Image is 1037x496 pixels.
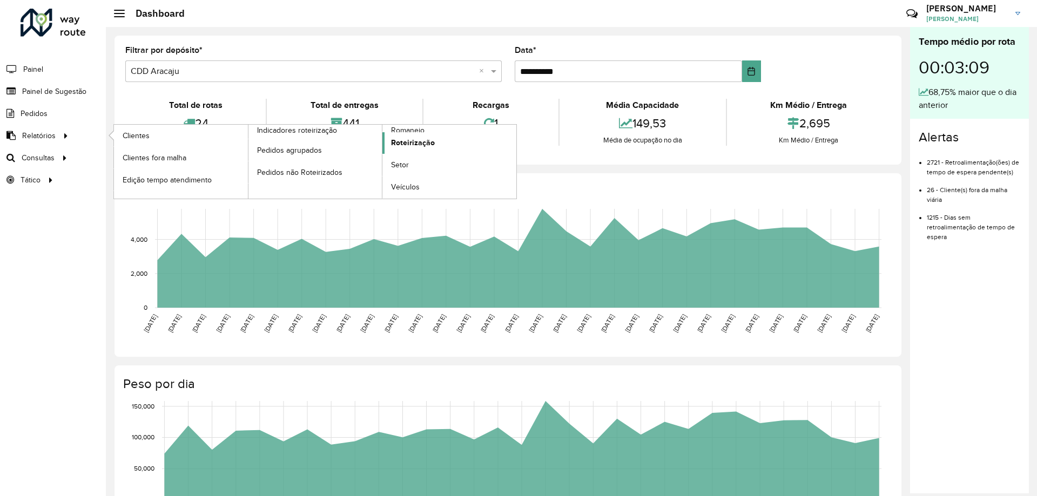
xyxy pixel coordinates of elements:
[528,313,543,334] text: [DATE]
[479,313,495,334] text: [DATE]
[927,205,1020,242] li: 1215 - Dias sem retroalimentação de tempo de espera
[382,154,516,176] a: Setor
[383,313,399,334] text: [DATE]
[391,137,435,148] span: Roteirização
[742,60,761,82] button: Choose Date
[123,174,212,186] span: Edição tempo atendimento
[768,313,784,334] text: [DATE]
[919,130,1020,145] h4: Alertas
[22,86,86,97] span: Painel de Sugestão
[744,313,759,334] text: [DATE]
[730,99,888,112] div: Km Médio / Entrega
[114,169,248,191] a: Edição tempo atendimento
[248,125,517,199] a: Romaneio
[123,152,186,164] span: Clientes fora malha
[191,313,206,334] text: [DATE]
[287,313,302,334] text: [DATE]
[22,130,56,141] span: Relatórios
[391,159,409,171] span: Setor
[144,304,147,311] text: 0
[927,177,1020,205] li: 26 - Cliente(s) fora da malha viária
[131,236,147,243] text: 4,000
[730,135,888,146] div: Km Médio / Entrega
[257,125,337,136] span: Indicadores roteirização
[816,313,832,334] text: [DATE]
[648,313,663,334] text: [DATE]
[720,313,736,334] text: [DATE]
[143,313,158,334] text: [DATE]
[132,434,154,441] text: 100,000
[455,313,471,334] text: [DATE]
[391,125,425,136] span: Romaneio
[128,112,263,135] div: 24
[792,313,807,334] text: [DATE]
[359,313,375,334] text: [DATE]
[257,167,342,178] span: Pedidos não Roteirizados
[114,125,248,146] a: Clientes
[215,313,231,334] text: [DATE]
[270,99,419,112] div: Total de entregas
[248,139,382,161] a: Pedidos agrupados
[926,3,1007,13] h3: [PERSON_NAME]
[335,313,351,334] text: [DATE]
[576,313,591,334] text: [DATE]
[600,313,615,334] text: [DATE]
[426,112,556,135] div: 1
[132,403,154,410] text: 150,000
[248,161,382,183] a: Pedidos não Roteirizados
[131,270,147,277] text: 2,000
[166,313,182,334] text: [DATE]
[730,112,888,135] div: 2,695
[239,313,254,334] text: [DATE]
[479,65,488,78] span: Clear all
[840,313,856,334] text: [DATE]
[919,35,1020,49] div: Tempo médio por rota
[515,44,536,57] label: Data
[263,313,279,334] text: [DATE]
[125,44,203,57] label: Filtrar por depósito
[900,2,924,25] a: Contato Rápido
[128,99,263,112] div: Total de rotas
[562,112,723,135] div: 149,53
[864,313,880,334] text: [DATE]
[927,150,1020,177] li: 2721 - Retroalimentação(ões) de tempo de espera pendente(s)
[125,8,185,19] h2: Dashboard
[270,112,419,135] div: 441
[21,174,41,186] span: Tático
[123,376,891,392] h4: Peso por dia
[551,313,567,334] text: [DATE]
[426,99,556,112] div: Recargas
[919,49,1020,86] div: 00:03:09
[503,313,519,334] text: [DATE]
[22,152,55,164] span: Consultas
[21,108,48,119] span: Pedidos
[114,147,248,168] a: Clientes fora malha
[919,86,1020,112] div: 68,75% maior que o dia anterior
[23,64,43,75] span: Painel
[257,145,322,156] span: Pedidos agrupados
[672,313,688,334] text: [DATE]
[407,313,423,334] text: [DATE]
[391,181,420,193] span: Veículos
[311,313,327,334] text: [DATE]
[562,135,723,146] div: Média de ocupação no dia
[134,465,154,472] text: 50,000
[431,313,447,334] text: [DATE]
[382,176,516,198] a: Veículos
[114,125,382,199] a: Indicadores roteirização
[624,313,639,334] text: [DATE]
[123,130,150,141] span: Clientes
[382,132,516,154] a: Roteirização
[696,313,711,334] text: [DATE]
[926,14,1007,24] span: [PERSON_NAME]
[562,99,723,112] div: Média Capacidade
